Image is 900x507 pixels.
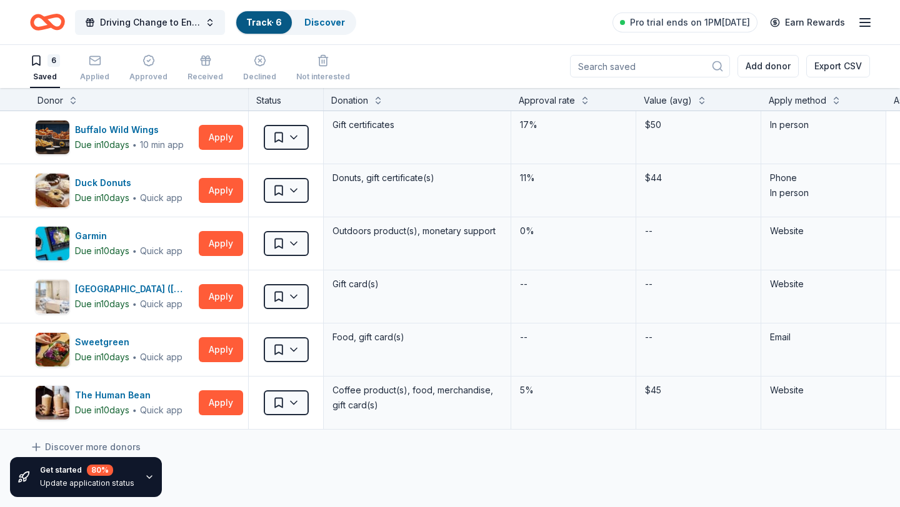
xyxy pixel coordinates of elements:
[100,15,200,30] span: Driving Change to End Domestic Violence
[35,332,194,367] button: Image for SweetgreenSweetgreenDue in10days∙Quick app
[243,49,276,88] button: Declined
[519,328,529,346] div: --
[75,122,184,137] div: Buffalo Wild Wings
[36,121,69,154] img: Image for Buffalo Wild Wings
[199,125,243,150] button: Apply
[47,54,60,67] div: 6
[519,381,628,399] div: 5%
[644,93,692,108] div: Value (avg)
[36,280,69,313] img: Image for Salamander Resort (Middleburg)
[132,405,137,415] span: ∙
[331,275,503,293] div: Gift card(s)
[37,93,63,108] div: Donor
[246,17,282,27] a: Track· 6
[769,93,826,108] div: Apply method
[87,465,113,476] div: 80 %
[770,185,877,200] div: In person
[331,222,503,240] div: Outdoors product(s), monetary support
[612,12,757,32] a: Pro trial ends on 1PM[DATE]
[75,350,129,365] div: Due in 10 days
[132,245,137,256] span: ∙
[644,328,654,346] div: --
[331,381,503,414] div: Coffee product(s), food, merchandise, gift card(s)
[187,72,223,82] div: Received
[40,478,134,488] div: Update application status
[35,385,194,420] button: Image for The Human BeanThe Human BeanDue in10days∙Quick app
[75,244,129,258] div: Due in 10 days
[770,277,877,292] div: Website
[304,17,345,27] a: Discover
[243,72,276,82] div: Declined
[140,245,182,257] div: Quick app
[132,192,137,203] span: ∙
[199,231,243,256] button: Apply
[644,275,654,293] div: --
[140,404,182,416] div: Quick app
[770,224,877,239] div: Website
[770,170,877,185] div: Phone
[36,333,69,367] img: Image for Sweetgreen
[770,117,877,132] div: In person
[36,174,69,207] img: Image for Duck Donuts
[331,169,503,187] div: Donuts, gift certificate(s)
[75,190,129,205] div: Due in 10 days
[75,403,129,418] div: Due in 10 days
[140,192,182,204] div: Quick app
[80,72,109,82] div: Applied
[75,175,182,190] div: Duck Donuts
[75,137,129,152] div: Due in 10 days
[187,49,223,88] button: Received
[199,284,243,309] button: Apply
[132,352,137,362] span: ∙
[519,222,628,240] div: 0%
[296,72,350,82] div: Not interested
[75,229,182,244] div: Garmin
[770,383,877,398] div: Website
[644,222,654,240] div: --
[75,388,182,403] div: The Human Bean
[519,116,628,134] div: 17%
[80,49,109,88] button: Applied
[570,55,730,77] input: Search saved
[199,337,243,362] button: Apply
[644,381,753,399] div: $45
[36,227,69,260] img: Image for Garmin
[30,7,65,37] a: Home
[129,72,167,82] div: Approved
[140,298,182,310] div: Quick app
[762,11,852,34] a: Earn Rewards
[644,169,753,187] div: $44
[140,139,184,151] div: 10 min app
[30,49,60,88] button: 6Saved
[35,279,194,314] button: Image for Salamander Resort (Middleburg)[GEOGRAPHIC_DATA] ([GEOGRAPHIC_DATA])Due in10days∙Quick app
[35,173,194,208] button: Image for Duck DonutsDuck DonutsDue in10days∙Quick app
[132,298,137,309] span: ∙
[331,116,503,134] div: Gift certificates
[35,226,194,261] button: Image for GarminGarminDue in10days∙Quick app
[630,15,750,30] span: Pro trial ends on 1PM[DATE]
[644,116,753,134] div: $50
[129,49,167,88] button: Approved
[35,120,194,155] button: Image for Buffalo Wild WingsBuffalo Wild WingsDue in10days∙10 min app
[235,10,356,35] button: Track· 6Discover
[770,330,877,345] div: Email
[36,386,69,420] img: Image for The Human Bean
[30,72,60,82] div: Saved
[519,169,628,187] div: 11%
[737,55,799,77] button: Add donor
[75,297,129,312] div: Due in 10 days
[75,282,194,297] div: [GEOGRAPHIC_DATA] ([GEOGRAPHIC_DATA])
[199,390,243,415] button: Apply
[75,10,225,35] button: Driving Change to End Domestic Violence
[40,465,134,476] div: Get started
[806,55,870,77] button: Export CSV
[331,328,503,346] div: Food, gift card(s)
[75,335,182,350] div: Sweetgreen
[296,49,350,88] button: Not interested
[519,275,529,293] div: --
[199,178,243,203] button: Apply
[249,88,324,111] div: Status
[30,440,141,455] a: Discover more donors
[519,93,575,108] div: Approval rate
[331,93,368,108] div: Donation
